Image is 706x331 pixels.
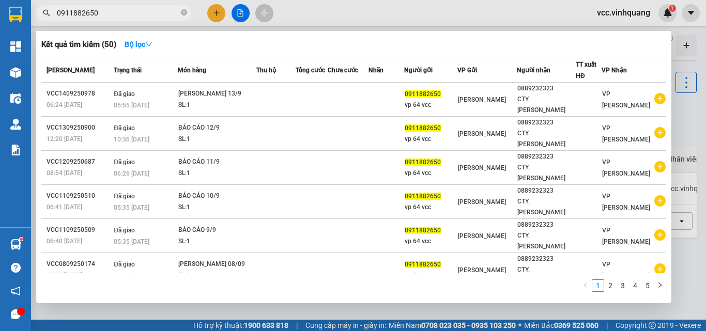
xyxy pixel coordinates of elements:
span: 06:24 [DATE] [47,101,82,108]
span: Website [96,55,120,62]
span: search [43,9,50,17]
span: [PERSON_NAME] [458,96,506,103]
div: 0889232323 [517,117,575,128]
span: close-circle [181,9,187,15]
img: dashboard-icon [10,41,21,52]
img: warehouse-icon [10,93,21,104]
div: [PERSON_NAME] 08/09 [178,259,256,270]
a: 3 [617,280,628,291]
span: Món hàng [178,67,206,74]
div: VCC1409250978 [47,88,111,99]
span: question-circle [11,263,21,273]
span: 10:36 [DATE] [114,136,149,143]
a: 4 [630,280,641,291]
div: SL: 1 [178,100,256,111]
span: 06:41 [DATE] [47,203,82,211]
img: solution-icon [10,145,21,155]
span: close-circle [181,8,187,18]
a: 1 [592,280,604,291]
div: SL: 1 [178,270,256,281]
div: BÁO CÁO 9/9 [178,225,256,236]
input: Tìm tên, số ĐT hoặc mã đơn [57,7,179,19]
span: Đã giao [114,227,135,234]
div: 0889232323 [517,254,575,264]
span: Đã giao [114,90,135,98]
div: BÁO CÁO 12/9 [178,122,256,134]
span: Đã giao [114,124,135,132]
span: plus-circle [654,93,666,104]
div: BÁO CÁO 10/9 [178,191,256,202]
button: Bộ lọcdown [116,36,161,53]
strong: : [DOMAIN_NAME] [96,53,187,63]
span: 0911882650 [405,124,441,132]
span: Thu hộ [256,67,276,74]
div: vp 64 vcc [405,100,457,111]
span: [PERSON_NAME] [458,130,506,137]
strong: Bộ lọc [125,40,152,49]
span: message [11,309,21,319]
span: plus-circle [654,195,666,207]
div: [PERSON_NAME] 13/9 [178,88,256,100]
span: 12:20 [DATE] [47,135,82,143]
div: 0889232323 [517,185,575,196]
span: plus-circle [654,263,666,275]
span: 06:26 [DATE] [114,170,149,177]
span: Tổng cước [296,67,325,74]
li: Previous Page [579,279,592,292]
li: 1 [592,279,604,292]
span: right [657,282,663,288]
span: [PERSON_NAME] [458,198,506,206]
span: 05:55 [DATE] [114,102,149,109]
li: 5 [641,279,654,292]
img: warehouse-icon [10,239,21,250]
span: VP Gửi [457,67,477,74]
span: Trạng thái [114,67,142,74]
img: logo [9,16,58,65]
div: CTY. [PERSON_NAME] [517,128,575,150]
li: 2 [604,279,617,292]
span: VP [PERSON_NAME] [602,159,650,177]
div: CTY. [PERSON_NAME] [517,162,575,184]
strong: CÔNG TY TNHH VĨNH QUANG [71,18,212,28]
span: VP [PERSON_NAME] [602,124,650,143]
span: 0911882650 [405,159,441,166]
div: VCC1209250687 [47,156,111,167]
div: 0889232323 [517,83,575,94]
button: left [579,279,592,292]
span: Đã giao [114,193,135,200]
div: VCC1109250509 [47,225,111,235]
span: [PERSON_NAME] [458,164,506,171]
span: [PERSON_NAME] [47,67,95,74]
div: vp 64 vcc [405,168,457,179]
span: notification [11,286,21,296]
span: [PERSON_NAME] [458,232,506,240]
div: BÁO CÁO 11/9 [178,156,256,168]
div: CTY. [PERSON_NAME] [517,94,575,116]
div: vp 64 vcc [405,270,457,281]
a: 2 [605,280,616,291]
span: TT xuất HĐ [576,61,596,80]
div: CTY. [PERSON_NAME] [517,230,575,252]
span: [PERSON_NAME] [458,266,506,274]
span: 08:54 [DATE] [47,169,82,177]
div: vp 64 vcc [405,134,457,145]
li: 4 [629,279,641,292]
img: warehouse-icon [10,119,21,130]
div: CTY. [PERSON_NAME] [517,196,575,218]
div: CTY. [PERSON_NAME] [517,264,575,286]
span: Người gửi [404,67,433,74]
span: 0911882650 [405,193,441,200]
span: plus-circle [654,161,666,172]
img: logo-vxr [9,7,22,22]
span: Đã giao [114,261,135,268]
span: VP [PERSON_NAME] [602,90,650,109]
span: 20:08 [DATE] [47,272,82,279]
span: 0911882650 [405,261,441,268]
span: VP [PERSON_NAME] [602,193,650,211]
div: SL: 1 [178,202,256,213]
span: VP Nhận [602,67,627,74]
div: VCC1309250900 [47,122,111,133]
span: down [145,41,152,48]
span: plus-circle [654,229,666,241]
